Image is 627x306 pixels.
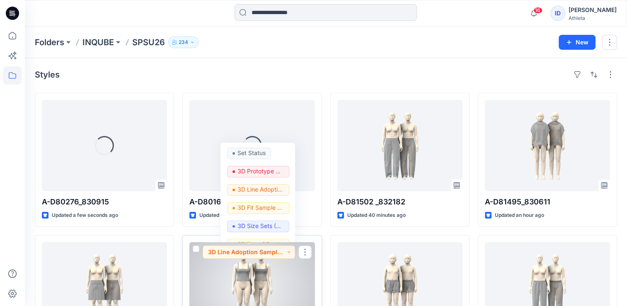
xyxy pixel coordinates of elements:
p: Updated a few seconds ago [52,211,118,220]
button: New [559,35,596,50]
p: 3D Fit Sample (Vendor) [237,202,284,213]
p: A-D81502 _832182 [337,196,462,208]
p: 3D Size Sets (Vendor) [237,221,284,231]
a: A-D81502 _832182 [337,100,462,191]
div: Athleta [569,15,617,21]
div: [PERSON_NAME] [569,5,617,15]
a: A-D81495_830611 [485,100,610,191]
p: 3D Prototype Sample(vendor) [237,166,284,177]
p: A-D80161_832245 [189,196,315,208]
p: Updated 40 minutes ago [347,211,406,220]
div: ID [550,6,565,21]
p: Updated an hour ago [495,211,544,220]
a: Folders [35,36,64,48]
p: A-D81495_830611 [485,196,610,208]
h4: Styles [35,70,60,80]
p: 3D Line Adoption Sample (Vendor) [237,184,284,195]
span: 16 [533,7,542,14]
button: 234 [168,36,199,48]
p: 234 [179,38,188,47]
p: SPSU26 [132,36,165,48]
p: 3D Top of Production (Vendor) [237,239,284,250]
p: Updated 2 minutes ago [199,211,254,220]
a: INQUBE [82,36,114,48]
p: Set Status [237,148,266,158]
p: A-D80276_830915 [42,196,167,208]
